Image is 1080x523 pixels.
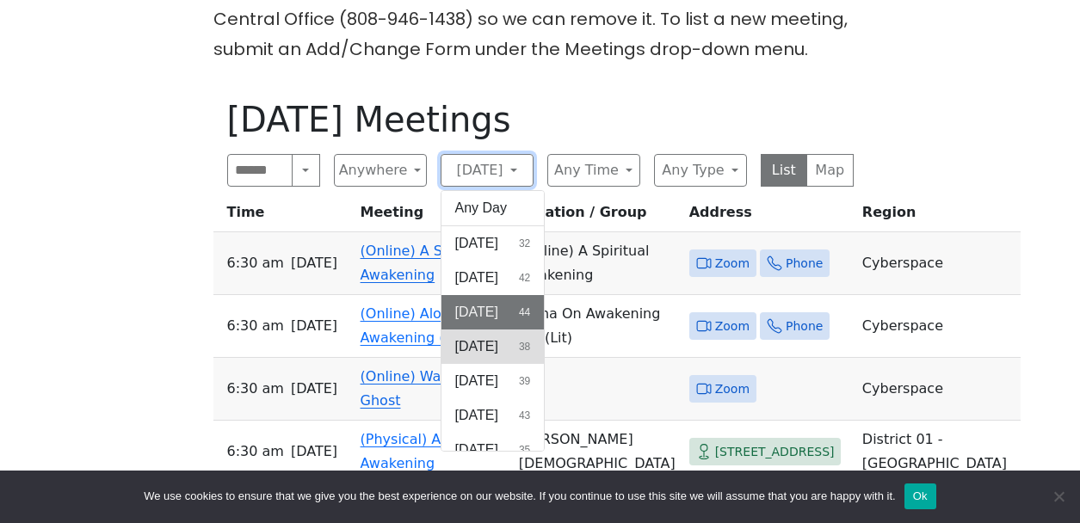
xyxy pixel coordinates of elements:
[227,314,284,338] span: 6:30 AM
[227,440,284,464] span: 6:30 AM
[715,316,750,337] span: Zoom
[786,253,823,274] span: Phone
[855,358,1021,421] td: Cyberspace
[715,378,750,400] span: Zoom
[455,336,498,357] span: [DATE]
[519,373,530,389] span: 39 results
[715,441,835,463] span: [STREET_ADDRESS]
[547,154,640,187] button: Any Time
[519,270,530,286] span: 42 results
[855,200,1021,232] th: Region
[441,329,545,364] button: [DATE]38 results
[441,226,545,261] button: [DATE]32 results
[354,200,512,232] th: Meeting
[441,191,545,225] button: Any Day
[512,421,682,483] td: [PERSON_NAME][DEMOGRAPHIC_DATA]
[455,302,498,323] span: [DATE]
[512,232,682,295] td: (Online) A Spiritual Awakening
[654,154,747,187] button: Any Type
[855,421,1021,483] td: District 01 - [GEOGRAPHIC_DATA]
[441,364,545,398] button: [DATE]39 results
[455,371,498,391] span: [DATE]
[361,368,482,409] a: (Online) Wailanas Ghost
[855,295,1021,358] td: Cyberspace
[291,440,337,464] span: [DATE]
[806,154,854,187] button: Map
[227,377,284,401] span: 6:30 AM
[512,200,682,232] th: Location / Group
[761,154,808,187] button: List
[441,154,534,187] button: [DATE]
[441,261,545,295] button: [DATE]42 results
[519,408,530,423] span: 43 results
[455,268,498,288] span: [DATE]
[512,295,682,358] td: Aloha On Awakening (O) (Lit)
[292,154,319,187] button: Search
[519,339,530,354] span: 38 results
[361,305,489,346] a: (Online) Aloha On Awakening (O)(Lit)
[291,377,337,401] span: [DATE]
[682,200,855,232] th: Address
[213,200,354,232] th: Time
[441,295,545,329] button: [DATE]44 results
[441,190,546,452] div: [DATE]
[334,154,427,187] button: Anywhere
[455,440,498,460] span: [DATE]
[361,431,503,471] a: (Physical) A Spiritual Awakening
[786,316,823,337] span: Phone
[455,233,498,254] span: [DATE]
[519,236,530,251] span: 32 results
[441,398,545,433] button: [DATE]43 results
[144,488,895,505] span: We use cookies to ensure that we give you the best experience on our website. If you continue to ...
[904,483,936,509] button: Ok
[227,154,293,187] input: Search
[291,314,337,338] span: [DATE]
[455,405,498,426] span: [DATE]
[227,251,284,275] span: 6:30 AM
[519,305,530,320] span: 44 results
[441,433,545,467] button: [DATE]35 results
[715,253,750,274] span: Zoom
[1050,488,1067,505] span: No
[227,99,854,140] h1: [DATE] Meetings
[519,442,530,458] span: 35 results
[855,232,1021,295] td: Cyberspace
[291,251,337,275] span: [DATE]
[361,243,491,283] a: (Online) A Spiritual Awakening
